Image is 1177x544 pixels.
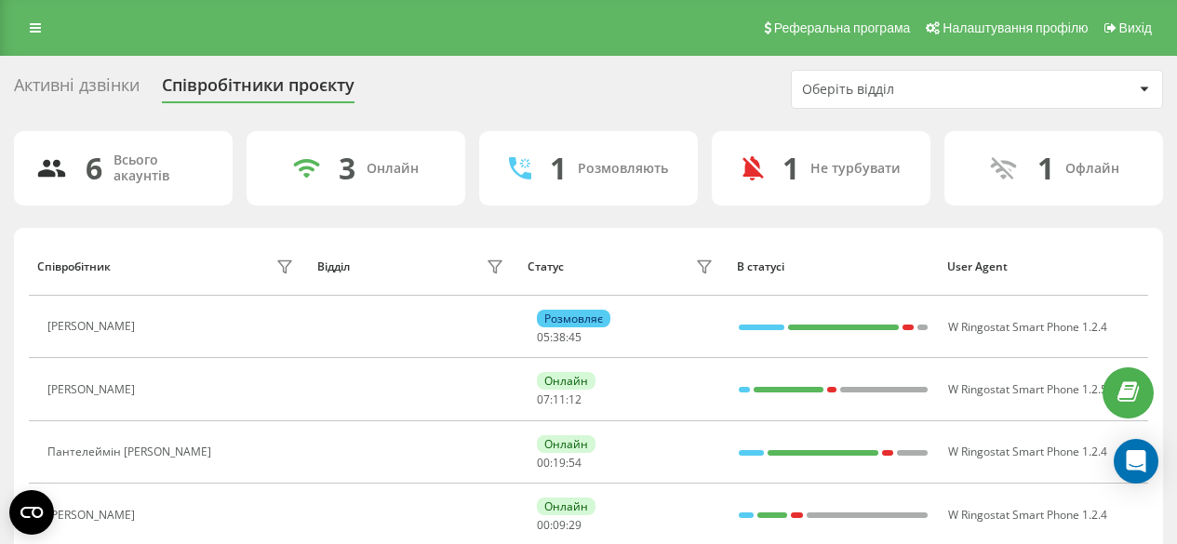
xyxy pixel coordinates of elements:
[537,519,582,532] div: : :
[737,260,930,273] div: В статусі
[537,331,582,344] div: : :
[86,151,102,186] div: 6
[537,329,550,345] span: 05
[162,75,354,104] div: Співробітники проєкту
[47,383,140,396] div: [PERSON_NAME]
[14,75,140,104] div: Активні дзвінки
[367,161,419,177] div: Онлайн
[553,517,566,533] span: 09
[537,372,595,390] div: Онлайн
[568,329,582,345] span: 45
[1114,439,1158,484] div: Open Intercom Messenger
[568,517,582,533] span: 29
[537,435,595,453] div: Онлайн
[943,20,1088,35] span: Налаштування профілю
[537,393,582,406] div: : :
[47,509,140,522] div: [PERSON_NAME]
[537,391,550,407] span: 07
[1119,20,1152,35] span: Вихід
[47,320,140,333] div: [PERSON_NAME]
[568,455,582,471] span: 54
[948,444,1107,459] span: W Ringostat Smart Phone 1.2.4
[528,260,564,273] div: Статус
[9,490,54,535] button: Open CMP widget
[537,457,582,470] div: : :
[550,151,567,186] div: 1
[1037,151,1054,186] div: 1
[339,151,355,186] div: 3
[537,498,595,515] div: Онлайн
[774,20,911,35] span: Реферальна програма
[948,381,1107,397] span: W Ringostat Smart Phone 1.2.5
[47,445,216,458] div: Пантелеймін [PERSON_NAME]
[114,153,210,184] div: Всього акаунтів
[553,455,566,471] span: 19
[537,310,610,327] div: Розмовляє
[537,517,550,533] span: 00
[810,161,901,177] div: Не турбувати
[553,391,566,407] span: 11
[578,161,668,177] div: Розмовляють
[782,151,799,186] div: 1
[37,260,111,273] div: Співробітник
[537,455,550,471] span: 00
[317,260,350,273] div: Відділ
[802,82,1024,98] div: Оберіть відділ
[947,260,1140,273] div: User Agent
[948,507,1107,523] span: W Ringostat Smart Phone 1.2.4
[948,319,1107,335] span: W Ringostat Smart Phone 1.2.4
[568,391,582,407] span: 12
[553,329,566,345] span: 38
[1065,161,1119,177] div: Офлайн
